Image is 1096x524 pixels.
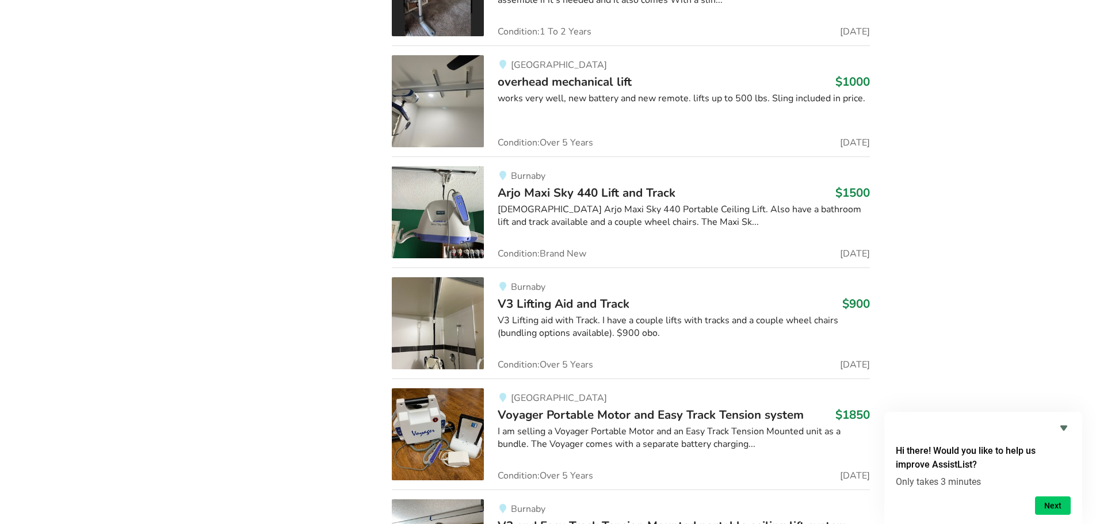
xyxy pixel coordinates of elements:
[896,476,1071,487] p: Only takes 3 minutes
[498,185,675,201] span: Arjo Maxi Sky 440 Lift and Track
[498,314,870,341] div: V3 Lifting aid with Track. I have a couple lifts with tracks and a couple wheel chairs (bundling ...
[511,281,545,293] span: Burnaby
[835,407,870,422] h3: $1850
[840,249,870,258] span: [DATE]
[840,138,870,147] span: [DATE]
[1035,496,1071,515] button: Next question
[896,421,1071,515] div: Hi there! Would you like to help us improve AssistList?
[498,92,870,105] div: works very well, new battery and new remote. lifts up to 500 lbs. Sling included in price.
[835,74,870,89] h3: $1000
[498,296,629,312] span: V3 Lifting Aid and Track
[840,471,870,480] span: [DATE]
[392,267,870,378] a: transfer aids-v3 lifting aid and trackBurnabyV3 Lifting Aid and Track$900V3 Lifting aid with Trac...
[498,74,632,90] span: overhead mechanical lift
[392,156,870,267] a: transfer aids-arjo maxi sky 440 lift and trackBurnabyArjo Maxi Sky 440 Lift and Track$1500[DEMOGR...
[840,27,870,36] span: [DATE]
[498,471,593,480] span: Condition: Over 5 Years
[498,203,870,230] div: [DEMOGRAPHIC_DATA] Arjo Maxi Sky 440 Portable Ceiling Lift. Also have a bathroom lift and track a...
[498,360,593,369] span: Condition: Over 5 Years
[392,45,870,156] a: transfer aids-overhead mechanical lift[GEOGRAPHIC_DATA]overhead mechanical lift$1000works very we...
[392,55,484,147] img: transfer aids-overhead mechanical lift
[511,392,607,404] span: [GEOGRAPHIC_DATA]
[392,388,484,480] img: transfer aids-voyager portable motor and easy track tension system
[896,444,1071,472] h2: Hi there! Would you like to help us improve AssistList?
[498,425,870,452] div: I am selling a Voyager Portable Motor and an Easy Track Tension Mounted unit as a bundle. The Voy...
[498,249,586,258] span: Condition: Brand New
[498,407,804,423] span: Voyager Portable Motor and Easy Track Tension system
[392,166,484,258] img: transfer aids-arjo maxi sky 440 lift and track
[392,277,484,369] img: transfer aids-v3 lifting aid and track
[842,296,870,311] h3: $900
[392,378,870,489] a: transfer aids-voyager portable motor and easy track tension system[GEOGRAPHIC_DATA]Voyager Portab...
[840,360,870,369] span: [DATE]
[511,59,607,71] span: [GEOGRAPHIC_DATA]
[498,27,591,36] span: Condition: 1 To 2 Years
[511,503,545,515] span: Burnaby
[835,185,870,200] h3: $1500
[1057,421,1071,435] button: Hide survey
[511,170,545,182] span: Burnaby
[498,138,593,147] span: Condition: Over 5 Years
